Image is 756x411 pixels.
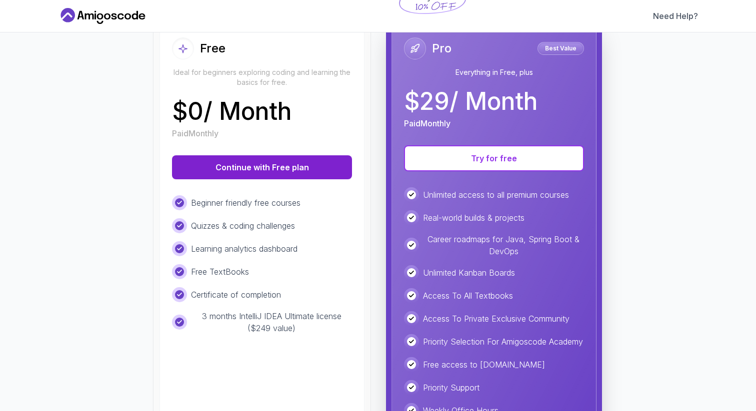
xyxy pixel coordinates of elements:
[653,10,698,22] a: Need Help?
[404,117,450,129] p: Paid Monthly
[423,359,545,371] p: Free access to [DOMAIN_NAME]
[404,145,584,171] button: Try for free
[423,290,513,302] p: Access To All Textbooks
[172,99,291,123] p: $ 0 / Month
[191,197,300,209] p: Beginner friendly free courses
[423,313,569,325] p: Access To Private Exclusive Community
[191,243,297,255] p: Learning analytics dashboard
[172,127,218,139] p: Paid Monthly
[423,267,515,279] p: Unlimited Kanban Boards
[172,67,352,87] p: Ideal for beginners exploring coding and learning the basics for free.
[191,289,281,301] p: Certificate of completion
[172,155,352,179] button: Continue with Free plan
[432,40,451,56] h2: Pro
[423,336,583,348] p: Priority Selection For Amigoscode Academy
[191,266,249,278] p: Free TextBooks
[423,212,524,224] p: Real-world builds & projects
[404,89,537,113] p: $ 29 / Month
[423,382,479,394] p: Priority Support
[200,40,225,56] h2: Free
[191,310,352,334] p: 3 months IntelliJ IDEA Ultimate license ($249 value)
[191,220,295,232] p: Quizzes & coding challenges
[539,43,582,53] p: Best Value
[404,67,584,77] p: Everything in Free, plus
[423,233,584,257] p: Career roadmaps for Java, Spring Boot & DevOps
[423,189,569,201] p: Unlimited access to all premium courses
